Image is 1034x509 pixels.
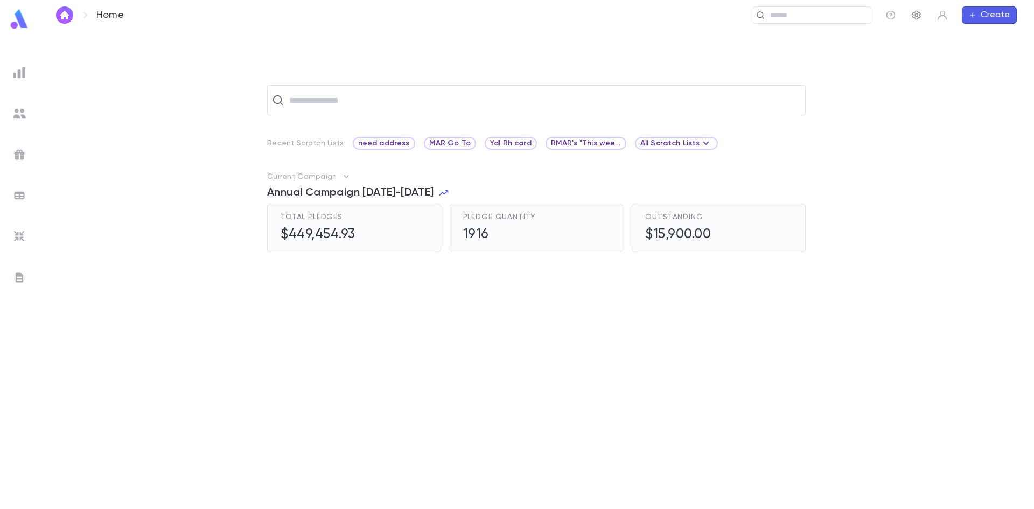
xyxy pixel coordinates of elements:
[485,137,537,150] div: Ydl Rh card
[486,139,536,148] span: Ydl Rh card
[267,186,434,199] span: Annual Campaign [DATE]-[DATE]
[425,139,475,148] span: MAR Go To
[9,9,30,30] img: logo
[13,148,26,161] img: campaigns_grey.99e729a5f7ee94e3726e6486bddda8f1.svg
[645,227,711,243] h5: $15,900.00
[267,172,337,181] p: Current Campaign
[13,271,26,284] img: letters_grey.7941b92b52307dd3b8a917253454ce1c.svg
[424,137,476,150] div: MAR Go To
[962,6,1017,24] button: Create
[463,227,489,243] h5: 1916
[645,213,703,221] span: Outstanding
[58,11,71,19] img: home_white.a664292cf8c1dea59945f0da9f25487c.svg
[353,137,415,150] div: need address
[13,107,26,120] img: students_grey.60c7aba0da46da39d6d829b817ac14fc.svg
[640,137,713,150] div: All Scratch Lists
[281,227,355,243] h5: $449,454.93
[635,137,718,150] div: All Scratch Lists
[463,213,536,221] span: Pledge Quantity
[13,230,26,243] img: imports_grey.530a8a0e642e233f2baf0ef88e8c9fcb.svg
[267,139,344,148] p: Recent Scratch Lists
[547,139,625,148] span: RMAR's "This week" NM
[281,213,343,221] span: Total Pledges
[354,139,414,148] span: need address
[13,66,26,79] img: reports_grey.c525e4749d1bce6a11f5fe2a8de1b229.svg
[96,9,124,21] p: Home
[546,137,626,150] div: RMAR's "This week" NM
[13,189,26,202] img: batches_grey.339ca447c9d9533ef1741baa751efc33.svg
